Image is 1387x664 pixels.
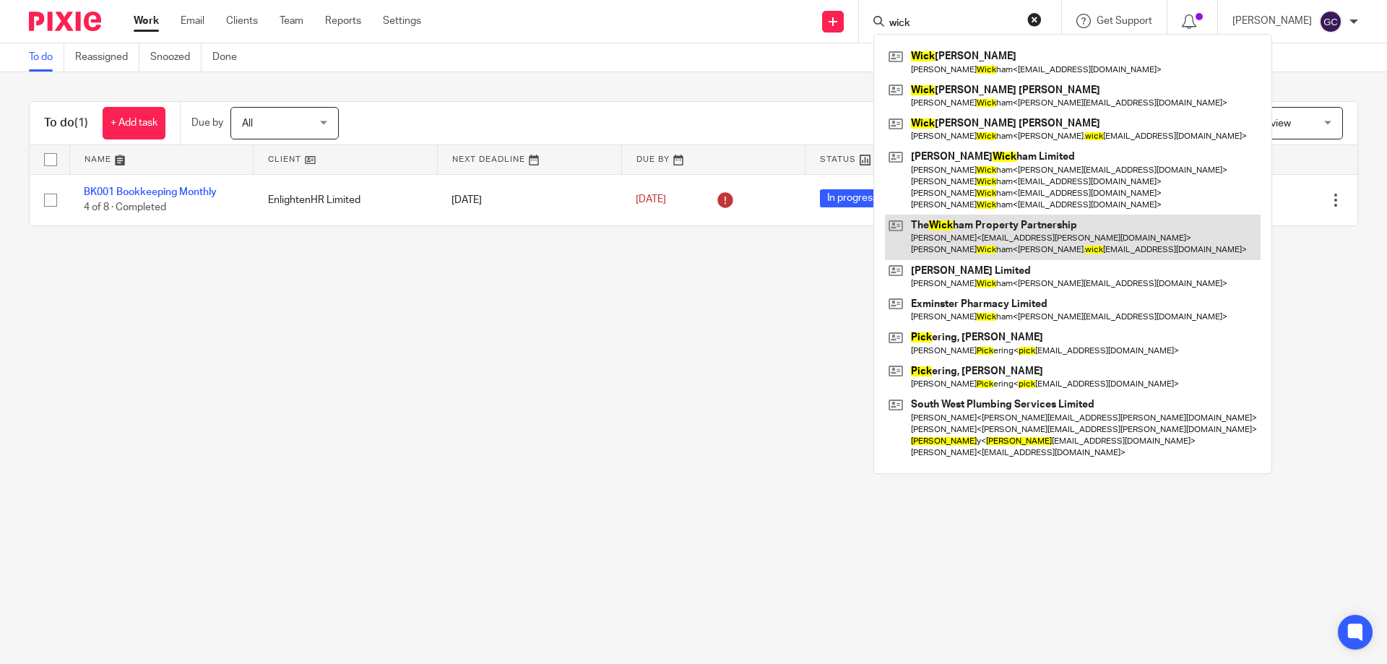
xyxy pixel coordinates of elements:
[888,17,1018,30] input: Search
[29,43,64,72] a: To do
[181,14,204,28] a: Email
[383,14,421,28] a: Settings
[325,14,361,28] a: Reports
[212,43,248,72] a: Done
[150,43,202,72] a: Snoozed
[74,117,88,129] span: (1)
[1097,16,1152,26] span: Get Support
[1232,14,1312,28] p: [PERSON_NAME]
[254,174,438,225] td: EnlightenHR Limited
[280,14,303,28] a: Team
[242,118,253,129] span: All
[1027,12,1042,27] button: Clear
[103,107,165,139] a: + Add task
[636,195,666,205] span: [DATE]
[1319,10,1342,33] img: svg%3E
[437,174,621,225] td: [DATE]
[44,116,88,131] h1: To do
[84,187,217,197] a: BK001 Bookkeeping Monthly
[226,14,258,28] a: Clients
[75,43,139,72] a: Reassigned
[134,14,159,28] a: Work
[29,12,101,31] img: Pixie
[820,189,885,207] span: In progress
[191,116,223,130] p: Due by
[84,202,166,212] span: 4 of 8 · Completed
